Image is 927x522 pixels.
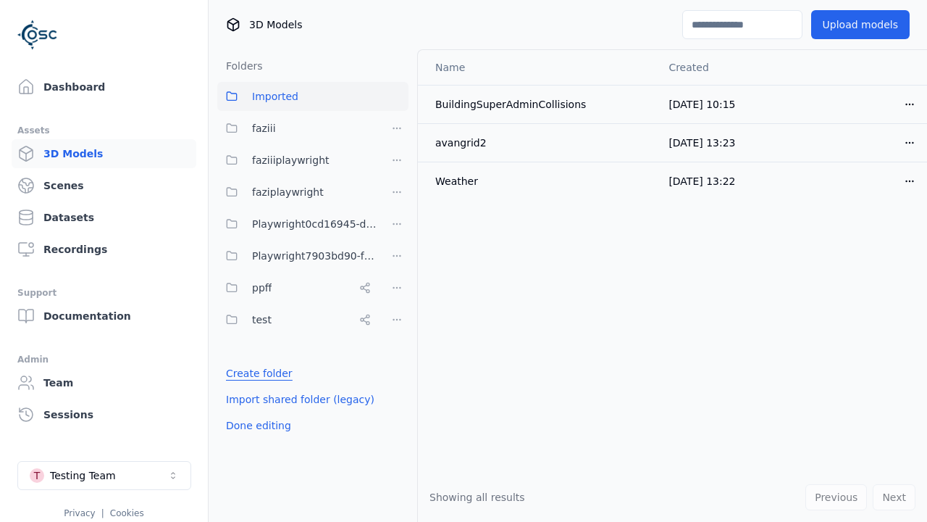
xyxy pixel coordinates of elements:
[64,508,95,518] a: Privacy
[217,386,383,413] button: Import shared folder (legacy)
[217,305,377,334] button: test
[17,351,190,368] div: Admin
[110,508,144,518] a: Cookies
[217,273,377,302] button: ppff
[217,146,377,175] button: faziiiplaywright
[101,508,104,518] span: |
[217,360,301,386] button: Create folder
[217,413,300,439] button: Done editing
[252,152,330,169] span: faziiiplaywright
[17,122,190,139] div: Assets
[657,50,792,85] th: Created
[12,235,196,264] a: Recordings
[17,461,191,490] button: Select a workspace
[435,97,645,112] div: BuildingSuperAdminCollisions
[418,50,657,85] th: Name
[217,59,263,73] h3: Folders
[12,171,196,200] a: Scenes
[12,139,196,168] a: 3D Models
[252,247,377,265] span: Playwright7903bd90-f1ee-40e5-8689-7a943bbd43ef
[12,203,196,232] a: Datasets
[252,215,377,233] span: Playwright0cd16945-d24c-45f9-a8ba-c74193e3fd84
[811,10,910,39] button: Upload models
[252,279,272,297] span: ppff
[30,468,44,483] div: T
[217,210,377,239] button: Playwright0cd16945-d24c-45f9-a8ba-c74193e3fd84
[429,492,525,503] span: Showing all results
[252,311,272,328] span: test
[12,400,196,429] a: Sessions
[226,392,374,407] a: Import shared folder (legacy)
[226,366,293,381] a: Create folder
[17,284,190,302] div: Support
[668,137,735,149] span: [DATE] 13:23
[435,174,645,188] div: Weather
[217,241,377,270] button: Playwright7903bd90-f1ee-40e5-8689-7a943bbd43ef
[17,14,58,55] img: Logo
[217,178,377,207] button: faziplaywright
[217,114,377,143] button: faziii
[435,136,645,150] div: avangrid2
[12,302,196,331] a: Documentation
[217,82,408,111] button: Imported
[12,72,196,101] a: Dashboard
[668,175,735,187] span: [DATE] 13:22
[252,183,324,201] span: faziplaywright
[50,468,116,483] div: Testing Team
[249,17,302,32] span: 3D Models
[668,99,735,110] span: [DATE] 10:15
[12,368,196,397] a: Team
[252,88,298,105] span: Imported
[252,120,276,137] span: faziii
